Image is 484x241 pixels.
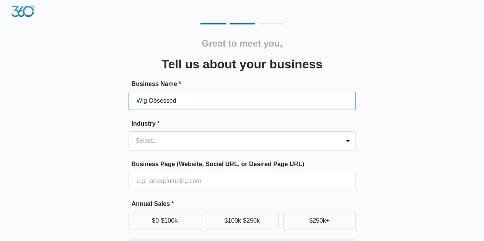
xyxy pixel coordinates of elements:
input: e.g. Jane's Plumbing [129,92,356,110]
h2: Great to meet you, [202,37,282,50]
label: Business Name [132,79,359,89]
h3: Tell us about your business [161,55,323,73]
button: $100k-$250k [206,212,279,230]
label: Industry [132,119,359,128]
label: Business Page (Website, Social URL, or Desired Page URL) [132,160,359,169]
button: $250k+ [283,212,356,230]
label: Annual Sales [132,199,359,209]
input: e.g. janesplumbing.com [129,172,356,190]
button: $0-$100k [129,212,201,230]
